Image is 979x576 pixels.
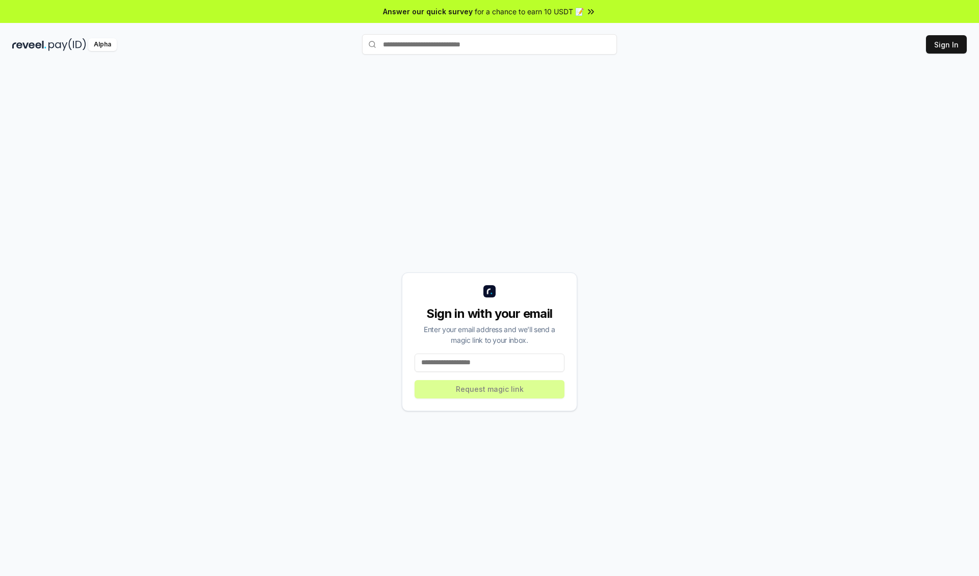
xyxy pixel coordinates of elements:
span: for a chance to earn 10 USDT 📝 [475,6,584,17]
img: pay_id [48,38,86,51]
button: Sign In [926,35,967,54]
span: Answer our quick survey [383,6,473,17]
img: reveel_dark [12,38,46,51]
img: logo_small [483,285,496,297]
div: Sign in with your email [415,306,564,322]
div: Enter your email address and we’ll send a magic link to your inbox. [415,324,564,345]
div: Alpha [88,38,117,51]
